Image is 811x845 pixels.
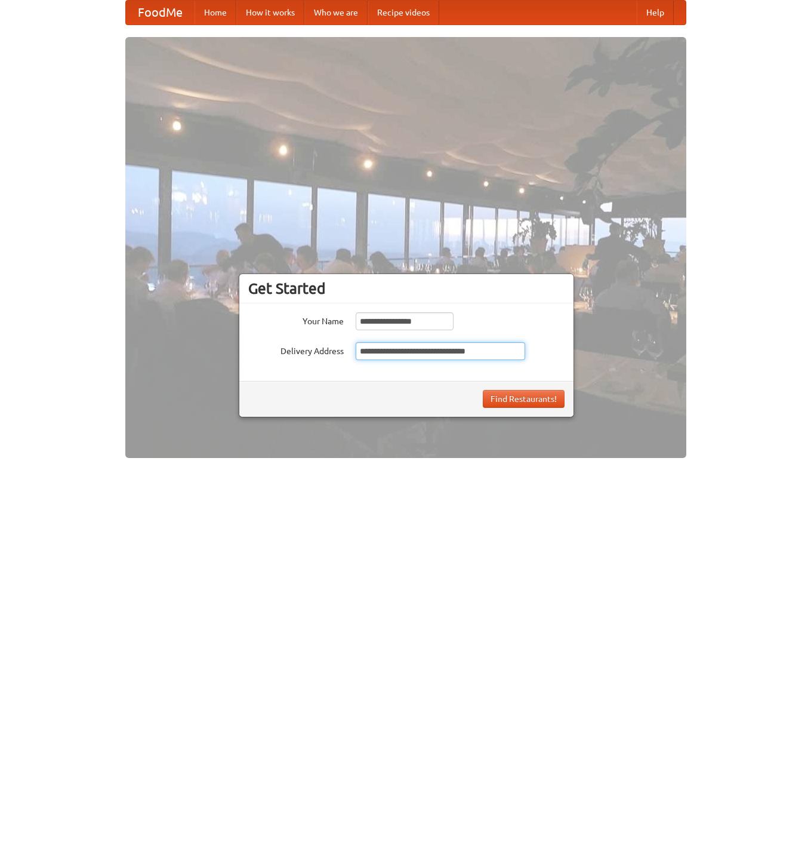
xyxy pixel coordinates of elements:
label: Delivery Address [248,342,344,357]
a: Help [637,1,674,24]
label: Your Name [248,312,344,327]
h3: Get Started [248,279,565,297]
a: FoodMe [126,1,195,24]
a: Who we are [304,1,368,24]
a: How it works [236,1,304,24]
button: Find Restaurants! [483,390,565,408]
a: Home [195,1,236,24]
a: Recipe videos [368,1,439,24]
